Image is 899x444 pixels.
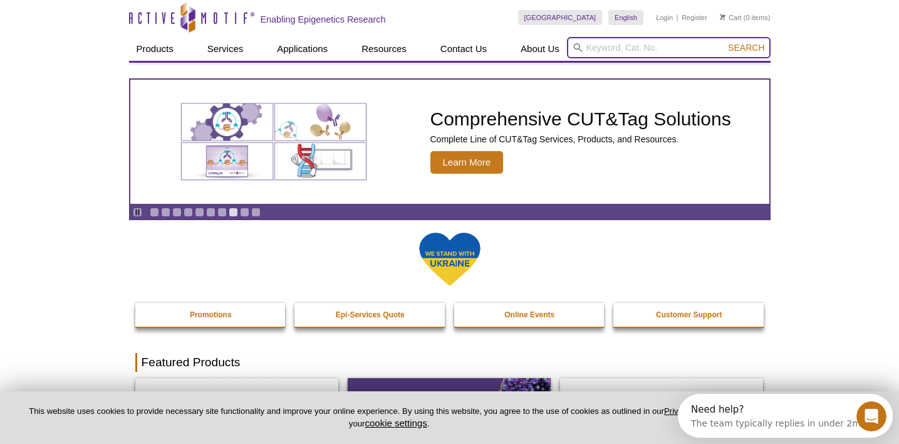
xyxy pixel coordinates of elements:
[336,310,405,319] strong: Epi-Services Quote
[161,208,170,217] a: Go to slide 2
[430,151,504,174] span: Learn More
[656,13,673,22] a: Login
[269,37,335,61] a: Applications
[678,394,893,438] iframe: Intercom live chat discovery launcher
[682,13,707,22] a: Register
[195,208,204,217] a: Go to slide 5
[567,37,771,58] input: Keyword, Cat. No.
[613,303,765,327] a: Customer Support
[13,21,183,34] div: The team typically replies in under 2m
[664,406,715,416] a: Privacy Policy
[130,80,769,204] article: Comprehensive CUT&Tag Solutions
[354,37,414,61] a: Resources
[172,208,182,217] a: Go to slide 3
[856,401,886,431] iframe: Intercom live chat
[229,208,238,217] a: Go to slide 8
[504,310,554,319] strong: Online Events
[190,310,232,319] strong: Promotions
[608,10,643,25] a: English
[13,11,183,21] div: Need help?
[677,10,678,25] li: |
[418,231,481,287] img: We Stand With Ukraine
[206,208,216,217] a: Go to slide 6
[130,80,769,204] a: Various genetic charts and diagrams. Comprehensive CUT&Tag Solutions Complete Line of CUT&Tag Ser...
[365,418,427,428] button: cookie settings
[720,10,771,25] li: (0 items)
[720,14,725,20] img: Your Cart
[251,208,261,217] a: Go to slide 10
[133,208,142,217] a: Toggle autoplay
[728,43,764,53] span: Search
[217,208,227,217] a: Go to slide 7
[135,303,287,327] a: Promotions
[200,37,251,61] a: Services
[518,10,603,25] a: [GEOGRAPHIC_DATA]
[720,13,742,22] a: Cart
[430,134,731,145] p: Complete Line of CUT&Tag Services, Products, and Resources.
[135,353,764,372] h2: Featured Products
[454,303,606,327] a: Online Events
[129,37,181,61] a: Products
[656,310,722,319] strong: Customer Support
[5,5,220,40] div: Open Intercom Messenger
[724,42,768,53] button: Search
[240,208,249,217] a: Go to slide 9
[184,208,193,217] a: Go to slide 4
[294,303,446,327] a: Epi-Services Quote
[20,406,758,430] p: This website uses cookies to provide necessary site functionality and improve your online experie...
[180,102,368,181] img: Various genetic charts and diagrams.
[433,37,494,61] a: Contact Us
[150,208,159,217] a: Go to slide 1
[261,14,386,25] h2: Enabling Epigenetics Research
[430,110,731,129] h2: Comprehensive CUT&Tag Solutions
[513,37,567,61] a: About Us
